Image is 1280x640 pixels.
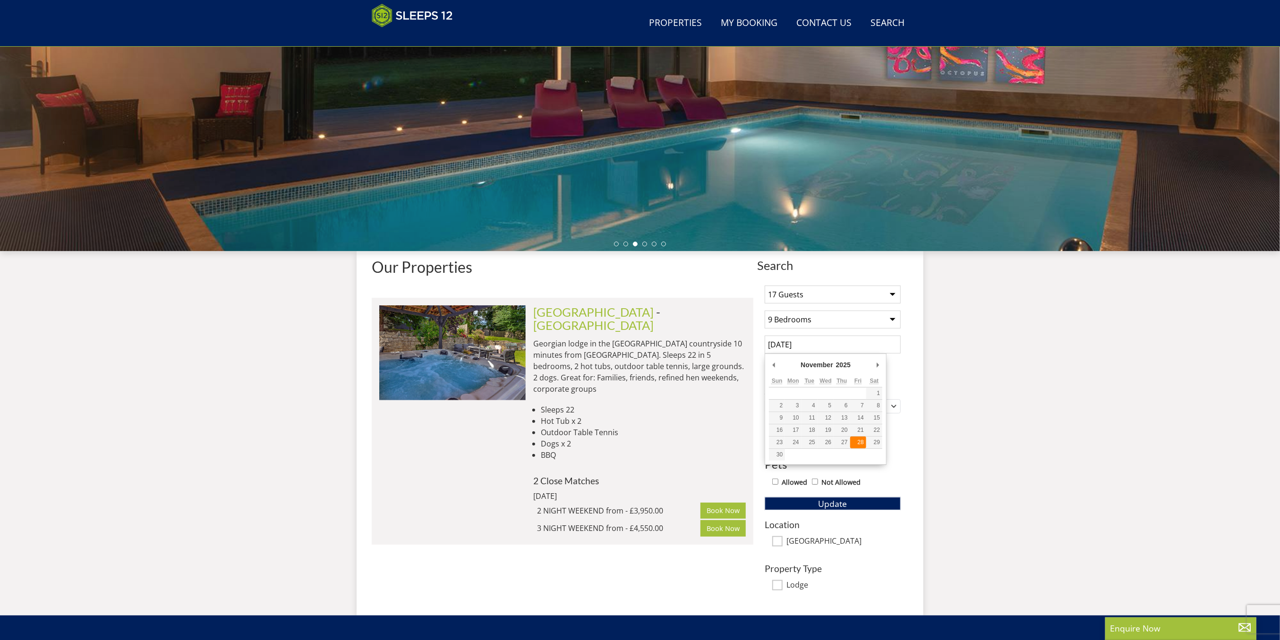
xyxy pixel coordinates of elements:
li: BBQ [541,449,746,461]
button: 13 [834,412,850,424]
abbr: Sunday [772,378,783,384]
h3: Property Type [765,564,901,573]
button: 5 [818,400,834,412]
span: Search [757,259,908,272]
button: 18 [802,424,818,436]
label: [GEOGRAPHIC_DATA] [786,537,901,547]
button: 21 [850,424,866,436]
button: 17 [785,424,801,436]
abbr: Monday [787,378,799,384]
label: Lodge [786,581,901,591]
button: 14 [850,412,866,424]
abbr: Thursday [836,378,847,384]
div: 2025 [835,358,852,372]
a: [GEOGRAPHIC_DATA] [533,305,654,319]
button: 11 [802,412,818,424]
button: 8 [866,400,882,412]
li: Hot Tub x 2 [541,415,746,427]
button: 30 [769,449,785,461]
button: 12 [818,412,834,424]
abbr: Saturday [870,378,879,384]
a: Contact Us [793,13,855,34]
a: Book Now [700,520,746,536]
span: Update [819,498,847,509]
img: Sleeps 12 [372,4,453,27]
iframe: Customer reviews powered by Trustpilot [367,33,466,41]
a: Search [867,13,908,34]
span: - [533,305,660,332]
div: 3 NIGHT WEEKEND from - £4,550.00 [537,522,700,534]
p: Georgian lodge in the [GEOGRAPHIC_DATA] countryside 10 minutes from [GEOGRAPHIC_DATA]. Sleeps 22 ... [533,338,746,395]
button: 19 [818,424,834,436]
abbr: Wednesday [820,378,832,384]
button: 7 [850,400,866,412]
button: 4 [802,400,818,412]
button: 28 [850,437,866,448]
div: November [799,358,834,372]
button: Update [765,497,901,510]
div: 2 NIGHT WEEKEND from - £3,950.00 [537,505,700,516]
h4: 2 Close Matches [533,476,746,486]
h1: Our Properties [372,259,753,275]
button: 27 [834,437,850,448]
li: Dogs x 2 [541,438,746,449]
input: Arrival Date [765,336,901,354]
button: Previous Month [769,358,778,372]
h3: Pets [765,458,901,471]
button: Next Month [873,358,882,372]
div: [DATE] [533,490,661,502]
button: 24 [785,437,801,448]
button: 6 [834,400,850,412]
a: Properties [645,13,706,34]
button: 20 [834,424,850,436]
button: 25 [802,437,818,448]
label: Allowed [782,477,807,488]
button: 15 [866,412,882,424]
button: 23 [769,437,785,448]
button: 22 [866,424,882,436]
a: My Booking [717,13,781,34]
li: Outdoor Table Tennis [541,427,746,438]
button: 3 [785,400,801,412]
button: 29 [866,437,882,448]
button: 2 [769,400,785,412]
abbr: Tuesday [805,378,814,384]
button: 10 [785,412,801,424]
img: open-uri20250716-22-em0v1f.original. [379,305,526,400]
button: 1 [866,387,882,399]
label: Not Allowed [821,477,861,488]
h3: Location [765,520,901,530]
p: Enquire Now [1110,622,1252,634]
button: 9 [769,412,785,424]
li: Sleeps 22 [541,404,746,415]
a: Book Now [700,503,746,519]
button: 16 [769,424,785,436]
a: [GEOGRAPHIC_DATA] [533,318,654,332]
button: 26 [818,437,834,448]
abbr: Friday [854,378,862,384]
